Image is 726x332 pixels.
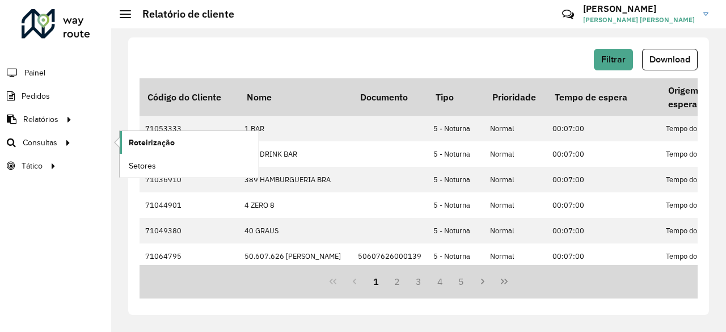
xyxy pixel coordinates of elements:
span: Painel [24,67,45,79]
th: Nome [239,78,352,116]
td: Normal [484,243,547,269]
span: Tático [22,160,43,172]
td: Normal [484,192,547,218]
span: Pedidos [22,90,50,102]
td: 00:07:00 [547,243,660,269]
td: 5 - Noturna [428,167,484,192]
span: Filtrar [601,54,626,64]
th: Documento [352,78,428,116]
td: 50.607.626 [PERSON_NAME] [239,243,352,269]
td: 00:07:00 [547,167,660,192]
td: 71049380 [140,218,239,243]
td: 389 HAMBURGUERIA BRA [239,167,352,192]
td: 71053333 [140,116,239,141]
h3: [PERSON_NAME] [583,3,695,14]
td: 40 GRAUS [239,218,352,243]
td: 00:07:00 [547,116,660,141]
a: Contato Rápido [556,2,580,27]
td: 71064795 [140,243,239,269]
a: Setores [120,154,259,177]
span: [PERSON_NAME] [PERSON_NAME] [583,15,695,25]
span: Setores [129,160,156,172]
td: 4 ZERO 8 [239,192,352,218]
td: 1 BAR [239,116,352,141]
span: Consultas [23,137,57,149]
td: 00:07:00 [547,218,660,243]
td: 5 - Noturna [428,192,484,218]
span: Relatórios [23,114,58,125]
td: 50607626000139 [352,243,428,269]
h2: Relatório de cliente [131,8,234,20]
td: Normal [484,167,547,192]
td: Normal [484,141,547,167]
td: 5 - Noturna [428,243,484,269]
button: 3 [408,271,429,292]
a: Roteirização [120,131,259,154]
button: Download [642,49,698,70]
td: 5 - Noturna [428,218,484,243]
button: 5 [451,271,472,292]
button: Filtrar [594,49,633,70]
th: Prioridade [484,78,547,116]
span: Download [649,54,690,64]
span: Roteirização [129,137,175,149]
td: Normal [484,116,547,141]
td: 313 DRINK BAR [239,141,352,167]
button: 4 [429,271,451,292]
button: Last Page [493,271,515,292]
td: 71036910 [140,167,239,192]
td: 71044901 [140,192,239,218]
th: Tempo de espera [547,78,660,116]
th: Código do Cliente [140,78,239,116]
td: 5 - Noturna [428,141,484,167]
button: 1 [365,271,387,292]
button: 2 [386,271,408,292]
button: Next Page [472,271,493,292]
th: Tipo [428,78,484,116]
td: 00:07:00 [547,141,660,167]
td: Normal [484,218,547,243]
td: 5 - Noturna [428,116,484,141]
td: 00:07:00 [547,192,660,218]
